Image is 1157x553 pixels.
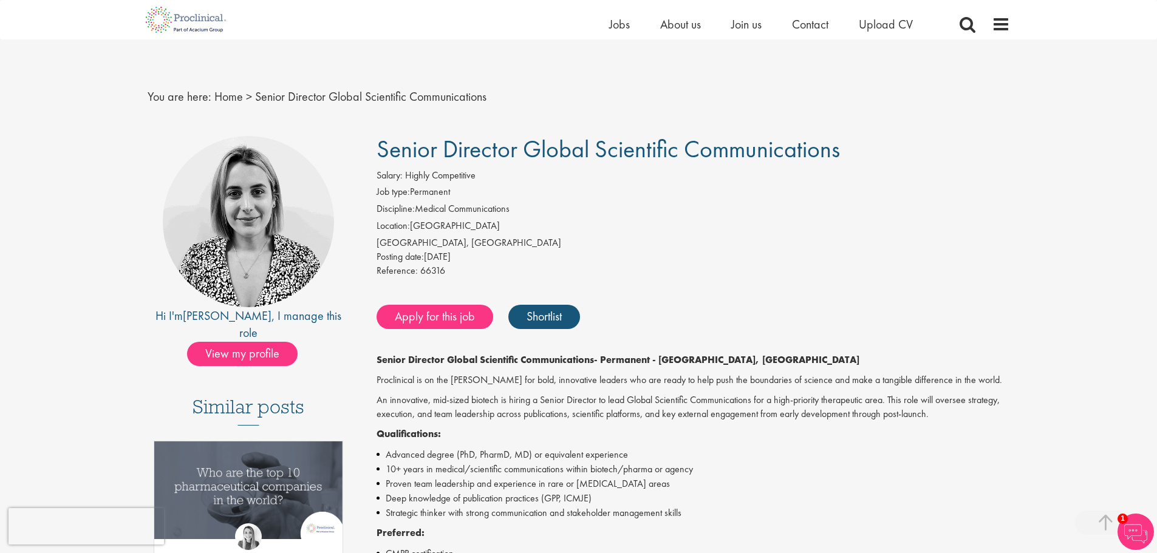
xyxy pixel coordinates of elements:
p: An innovative, mid-sized biotech is hiring a Senior Director to lead Global Scientific Communicat... [377,393,1010,421]
li: Medical Communications [377,202,1010,219]
li: Proven team leadership and experience in rare or [MEDICAL_DATA] areas [377,477,1010,491]
a: breadcrumb link [214,89,243,104]
img: Top 10 pharmaceutical companies in the world 2025 [154,441,343,539]
span: View my profile [187,342,298,366]
span: Senior Director Global Scientific Communications [377,134,840,165]
a: [PERSON_NAME] [183,308,271,324]
div: [GEOGRAPHIC_DATA], [GEOGRAPHIC_DATA] [377,236,1010,250]
a: Apply for this job [377,305,493,329]
p: Proclinical is on the [PERSON_NAME] for bold, innovative leaders who are ready to help push the b... [377,373,1010,387]
a: Link to a post [154,441,343,549]
a: View my profile [187,344,310,360]
span: Highly Competitive [405,169,476,182]
div: [DATE] [377,250,1010,264]
a: Contact [792,16,828,32]
span: Posting date: [377,250,424,263]
a: Jobs [609,16,630,32]
strong: Preferred: [377,526,425,539]
li: [GEOGRAPHIC_DATA] [377,219,1010,236]
li: Strategic thinker with strong communication and stakeholder management skills [377,506,1010,520]
img: Hannah Burke [235,523,262,550]
strong: Senior Director Global Scientific Communications [377,353,594,366]
li: 10+ years in medical/scientific communications within biotech/pharma or agency [377,462,1010,477]
label: Reference: [377,264,418,278]
a: About us [660,16,701,32]
label: Discipline: [377,202,415,216]
img: Chatbot [1118,514,1154,550]
li: Deep knowledge of publication practices (GPP, ICMJE) [377,491,1010,506]
a: Shortlist [508,305,580,329]
label: Location: [377,219,410,233]
div: Hi I'm , I manage this role [148,307,350,342]
label: Job type: [377,185,410,199]
label: Salary: [377,169,403,183]
img: imeage of recruiter Merna Hermiz [163,136,334,307]
span: Senior Director Global Scientific Communications [255,89,486,104]
a: Join us [731,16,762,32]
span: You are here: [148,89,211,104]
iframe: reCAPTCHA [9,508,164,545]
a: Upload CV [859,16,913,32]
span: > [246,89,252,104]
span: 66316 [420,264,445,277]
strong: Qualifications: [377,427,441,440]
h3: Similar posts [193,396,304,426]
li: Advanced degree (PhD, PharmD, MD) or equivalent experience [377,447,1010,462]
span: 1 [1118,514,1128,524]
li: Permanent [377,185,1010,202]
strong: - Permanent - [GEOGRAPHIC_DATA], [GEOGRAPHIC_DATA] [594,353,859,366]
